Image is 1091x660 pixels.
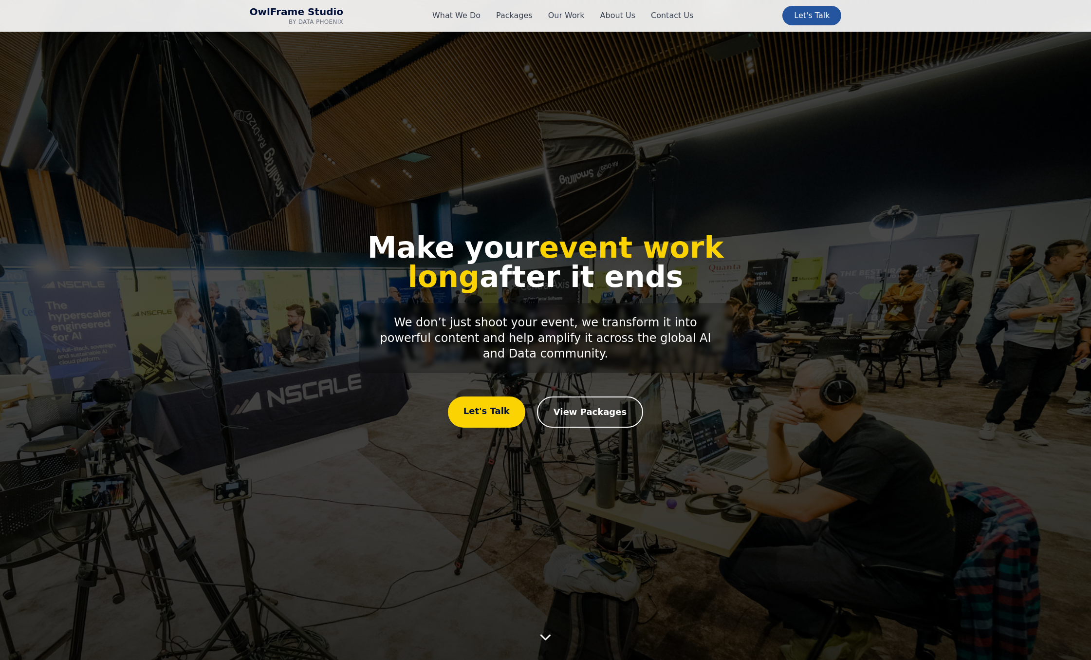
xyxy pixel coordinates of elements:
a: OwlFrame Studio Home [250,6,344,26]
a: Let's Talk [448,396,525,428]
div: Call to action buttons [343,396,748,428]
span: event work long [407,230,723,294]
a: Packages [496,10,533,21]
h1: Make your after it ends [343,233,748,291]
a: Our Work [548,10,585,21]
a: What We Do [432,10,481,21]
a: Let's Talk [782,6,841,25]
p: We don’t just shoot your event, we transform it into powerful content and help amplify it across ... [359,303,733,373]
a: About Us [600,10,635,21]
span: OwlFrame Studio [250,6,344,18]
a: Contact Us [651,10,693,21]
a: View Packages [537,396,643,428]
span: by Data Phoenix [250,18,344,26]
